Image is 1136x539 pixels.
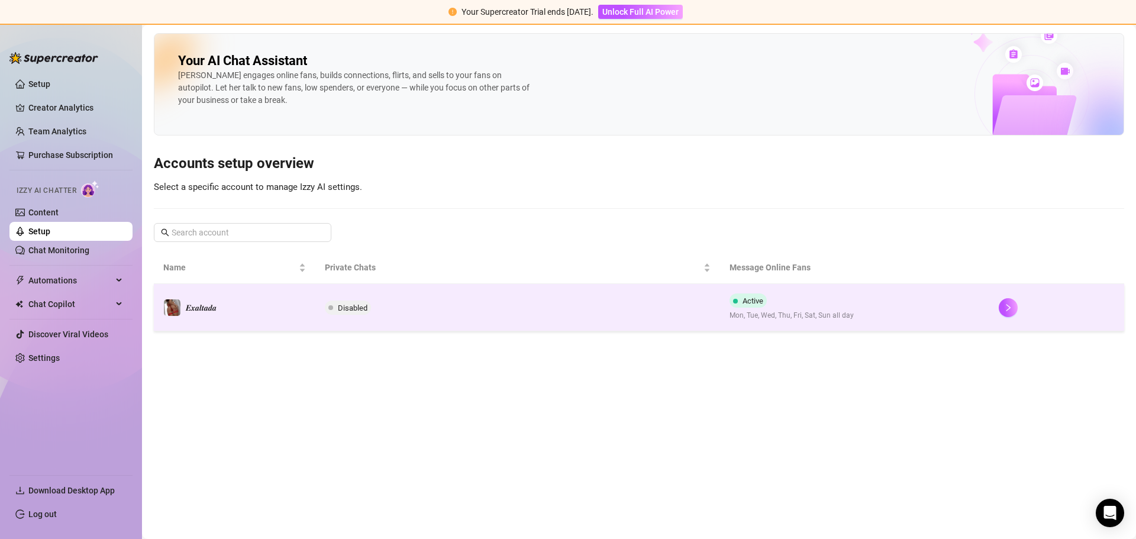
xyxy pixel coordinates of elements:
[598,7,683,17] a: Unlock Full AI Power
[28,509,57,519] a: Log out
[28,227,50,236] a: Setup
[178,69,533,106] div: [PERSON_NAME] engages online fans, builds connections, flirts, and sells to your fans on autopilo...
[461,7,593,17] span: Your Supercreator Trial ends [DATE].
[743,296,763,305] span: Active
[602,7,679,17] span: Unlock Full AI Power
[28,353,60,363] a: Settings
[999,298,1018,317] button: right
[15,300,23,308] img: Chat Copilot
[28,146,123,164] a: Purchase Subscription
[28,208,59,217] a: Content
[15,276,25,285] span: thunderbolt
[164,299,180,316] img: 𝑬𝒙𝒂𝒍𝒕𝒂𝒅𝒂
[448,8,457,16] span: exclamation-circle
[598,5,683,19] button: Unlock Full AI Power
[730,310,854,321] span: Mon, Tue, Wed, Thu, Fri, Sat, Sun all day
[28,127,86,136] a: Team Analytics
[178,53,307,69] h2: Your AI Chat Assistant
[28,486,115,495] span: Download Desktop App
[28,330,108,339] a: Discover Viral Videos
[28,271,112,290] span: Automations
[1096,499,1124,527] div: Open Intercom Messenger
[28,79,50,89] a: Setup
[315,251,719,284] th: Private Chats
[154,182,362,192] span: Select a specific account to manage Izzy AI settings.
[154,251,315,284] th: Name
[9,52,98,64] img: logo-BBDzfeDw.svg
[163,261,296,274] span: Name
[161,228,169,237] span: search
[17,185,76,196] span: Izzy AI Chatter
[28,295,112,314] span: Chat Copilot
[172,226,315,239] input: Search account
[15,486,25,495] span: download
[720,251,990,284] th: Message Online Fans
[1004,304,1012,312] span: right
[28,246,89,255] a: Chat Monitoring
[154,154,1124,173] h3: Accounts setup overview
[325,261,701,274] span: Private Chats
[186,303,217,312] span: 𝑬𝒙𝒂𝒍𝒕𝒂𝒅𝒂
[28,98,123,117] a: Creator Analytics
[940,14,1124,135] img: ai-chatter-content-library-cLFOSyPT.png
[81,180,99,198] img: AI Chatter
[338,304,367,312] span: Disabled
